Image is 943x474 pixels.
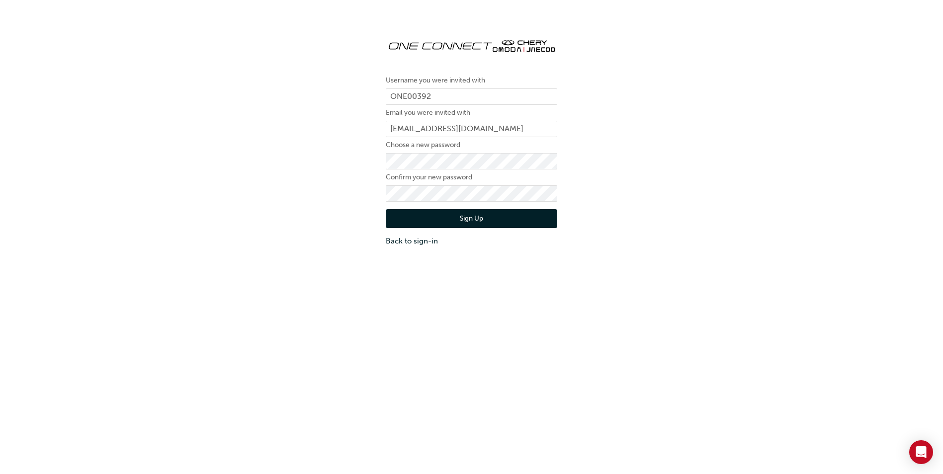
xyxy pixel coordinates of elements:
img: oneconnect [386,30,557,60]
label: Email you were invited with [386,107,557,119]
label: Username you were invited with [386,75,557,86]
button: Sign Up [386,209,557,228]
label: Choose a new password [386,139,557,151]
a: Back to sign-in [386,236,557,247]
label: Confirm your new password [386,171,557,183]
div: Open Intercom Messenger [909,440,933,464]
input: Username [386,88,557,105]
